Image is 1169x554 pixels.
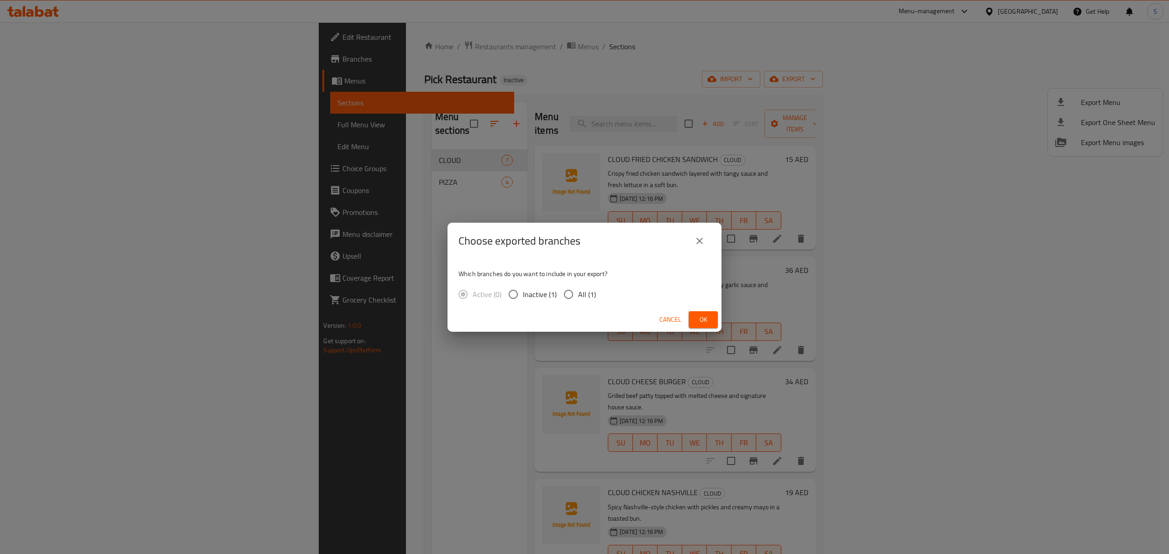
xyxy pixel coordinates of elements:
button: close [689,230,711,252]
p: Which branches do you want to include in your export? [458,269,711,278]
span: Ok [696,314,711,325]
button: Ok [689,311,718,328]
button: Cancel [656,311,685,328]
span: All (1) [578,289,596,300]
h2: Choose exported branches [458,234,580,248]
span: Active (0) [473,289,501,300]
span: Inactive (1) [523,289,557,300]
span: Cancel [659,314,681,325]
